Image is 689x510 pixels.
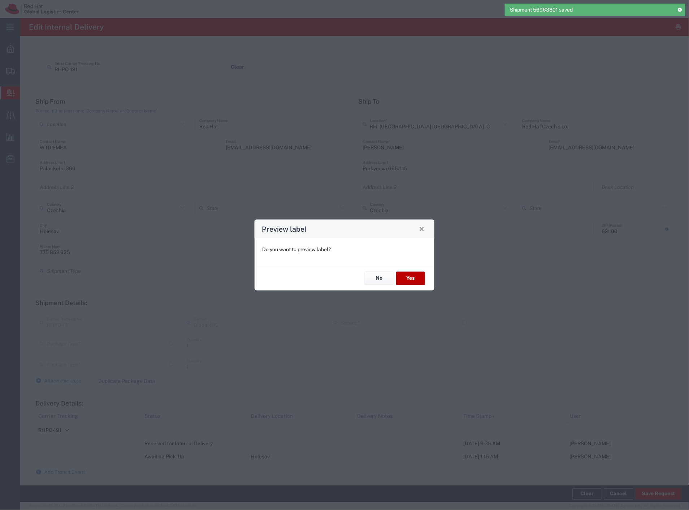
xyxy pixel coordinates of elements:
button: No [365,272,394,285]
span: Shipment 56963801 saved [510,6,573,14]
button: Yes [396,272,425,285]
button: Close [417,224,427,234]
p: Do you want to preview label? [262,246,427,253]
h4: Preview label [262,224,307,234]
